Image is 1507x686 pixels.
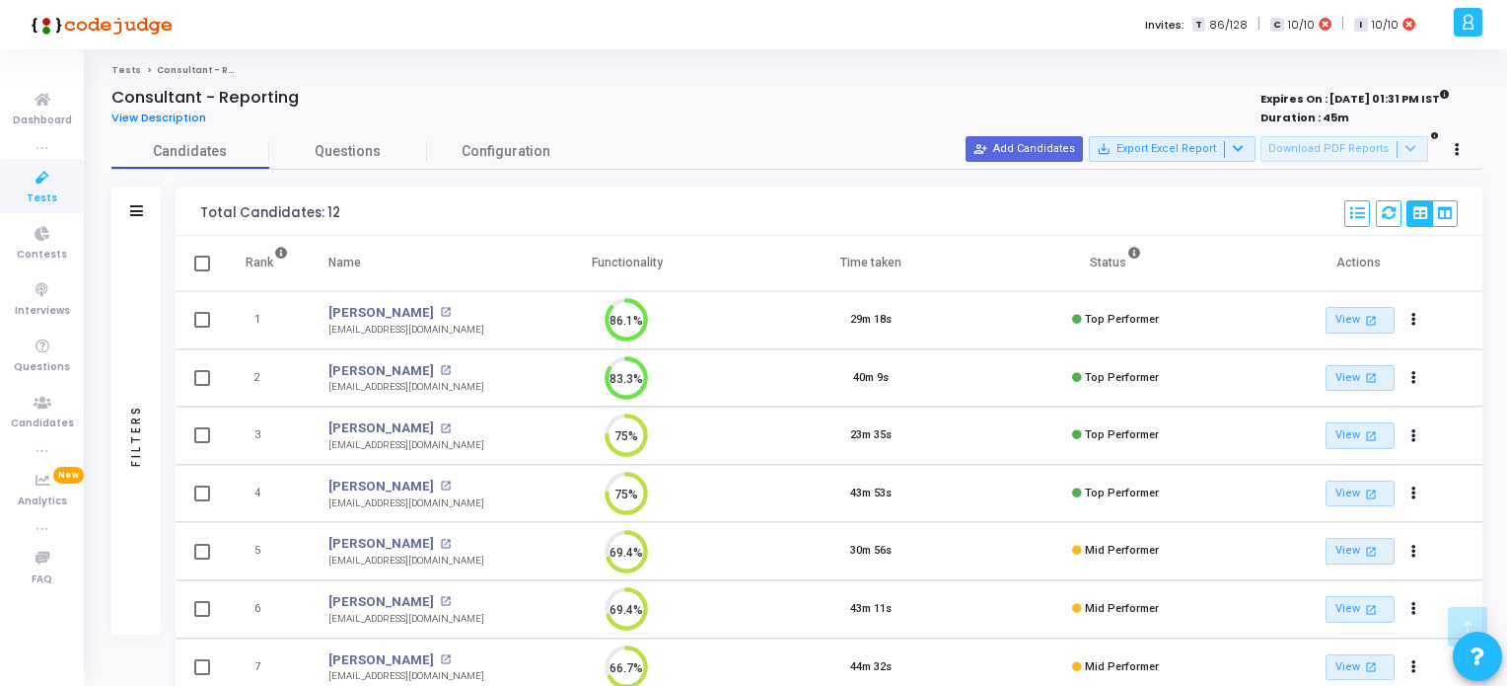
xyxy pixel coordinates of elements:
[1341,14,1344,35] span: |
[269,141,427,162] span: Questions
[1209,17,1248,34] span: 86/128
[328,303,434,323] a: [PERSON_NAME]
[1400,422,1428,450] button: Actions
[225,349,309,408] td: 2
[1085,602,1159,615] span: Mid Performer
[1326,654,1395,681] a: View
[1363,486,1380,502] mat-icon: open_in_new
[1257,14,1260,35] span: |
[328,252,361,273] div: Name
[1372,17,1399,34] span: 10/10
[18,494,67,510] span: Analytics
[328,650,434,670] a: [PERSON_NAME]
[1363,658,1380,675] mat-icon: open_in_new
[328,477,434,496] a: [PERSON_NAME]
[1326,307,1395,334] a: View
[1326,481,1395,507] a: View
[1400,480,1428,507] button: Actions
[1363,427,1380,444] mat-icon: open_in_new
[1260,110,1349,125] strong: Duration : 45m
[1085,428,1159,441] span: Top Performer
[328,323,484,338] div: [EMAIL_ADDRESS][DOMAIN_NAME]
[993,236,1238,291] th: Status
[1085,487,1159,499] span: Top Performer
[53,467,84,484] span: New
[1326,422,1395,449] a: View
[111,88,299,108] h4: Consultant - Reporting
[440,596,451,607] mat-icon: open_in_new
[440,481,451,492] mat-icon: open_in_new
[328,380,484,395] div: [EMAIL_ADDRESS][DOMAIN_NAME]
[1097,142,1111,156] mat-icon: save_alt
[1400,364,1428,392] button: Actions
[1363,312,1380,329] mat-icon: open_in_new
[225,465,309,523] td: 4
[1400,653,1428,681] button: Actions
[1270,18,1283,33] span: C
[225,580,309,639] td: 6
[850,427,892,444] div: 23m 35s
[111,141,269,162] span: Candidates
[111,64,1482,77] nav: breadcrumb
[225,407,309,465] td: 3
[127,327,145,544] div: Filters
[111,112,221,124] a: View Description
[1192,18,1205,33] span: T
[966,136,1083,162] button: Add Candidates
[1363,543,1380,560] mat-icon: open_in_new
[13,113,72,129] span: Dashboard
[1238,236,1482,291] th: Actions
[1406,200,1458,227] div: View Options
[1085,313,1159,326] span: Top Performer
[328,419,434,438] a: [PERSON_NAME]
[328,554,484,569] div: [EMAIL_ADDRESS][DOMAIN_NAME]
[225,236,309,291] th: Rank
[1354,18,1367,33] span: I
[440,539,451,550] mat-icon: open_in_new
[440,307,451,318] mat-icon: open_in_new
[157,64,272,76] span: Consultant - Reporting
[1260,136,1428,162] button: Download PDF Reports
[328,592,434,612] a: [PERSON_NAME]
[225,291,309,349] td: 1
[200,205,340,221] div: Total Candidates: 12
[1326,596,1395,623] a: View
[328,438,484,453] div: [EMAIL_ADDRESS][DOMAIN_NAME]
[840,252,901,273] div: Time taken
[973,142,987,156] mat-icon: person_add_alt
[328,669,484,684] div: [EMAIL_ADDRESS][DOMAIN_NAME]
[1085,544,1159,557] span: Mid Performer
[14,359,70,376] span: Questions
[505,236,750,291] th: Functionality
[850,543,892,560] div: 30m 56s
[328,496,484,511] div: [EMAIL_ADDRESS][DOMAIN_NAME]
[27,191,57,207] span: Tests
[17,247,67,264] span: Contests
[1326,365,1395,392] a: View
[111,64,141,76] a: Tests
[1400,538,1428,566] button: Actions
[328,534,434,554] a: [PERSON_NAME]
[440,365,451,376] mat-icon: open_in_new
[853,370,889,387] div: 40m 9s
[1145,17,1184,34] label: Invites:
[1260,86,1450,108] strong: Expires On : [DATE] 01:31 PM IST
[850,312,892,329] div: 29m 18s
[1400,596,1428,624] button: Actions
[1326,538,1395,565] a: View
[328,612,484,627] div: [EMAIL_ADDRESS][DOMAIN_NAME]
[850,486,892,502] div: 43m 53s
[111,110,206,125] span: View Description
[1363,369,1380,386] mat-icon: open_in_new
[32,572,52,588] span: FAQ
[25,5,173,44] img: logo
[1288,17,1315,34] span: 10/10
[440,423,451,434] mat-icon: open_in_new
[1085,371,1159,384] span: Top Performer
[1363,601,1380,618] mat-icon: open_in_new
[1400,307,1428,335] button: Actions
[11,416,74,432] span: Candidates
[850,659,892,676] div: 44m 32s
